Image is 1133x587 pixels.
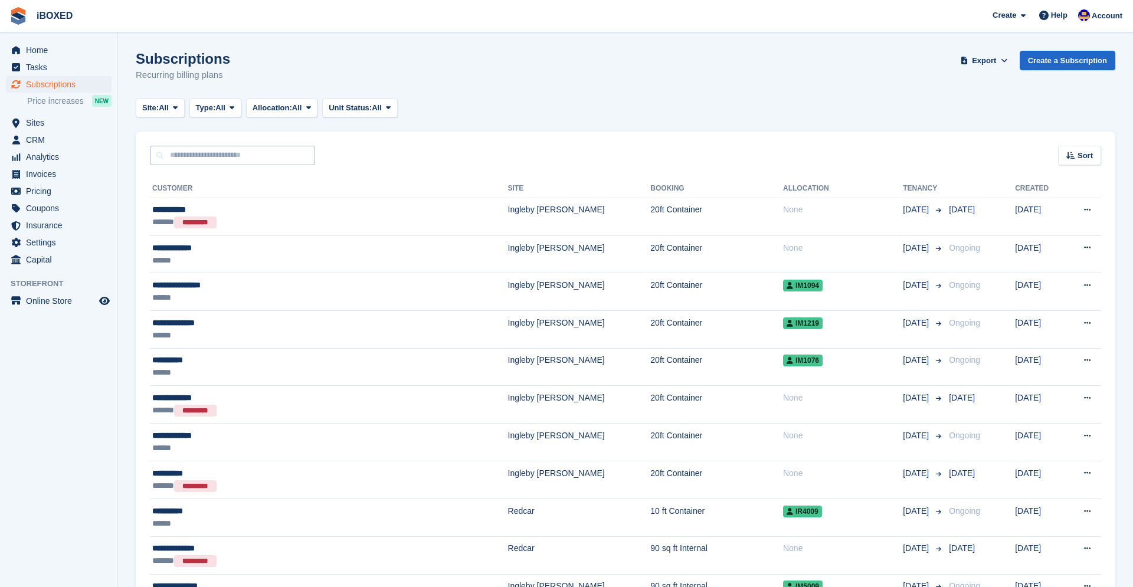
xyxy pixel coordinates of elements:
[783,179,903,198] th: Allocation
[783,204,903,216] div: None
[6,200,112,217] a: menu
[6,293,112,309] a: menu
[136,51,230,67] h1: Subscriptions
[650,461,783,499] td: 20ft Container
[27,94,112,107] a: Price increases NEW
[1078,9,1090,21] img: Noor Rashid
[1078,150,1093,162] span: Sort
[150,179,508,198] th: Customer
[783,317,823,329] span: IM1219
[783,542,903,555] div: None
[783,355,823,366] span: IM1076
[650,424,783,461] td: 20ft Container
[1015,235,1065,273] td: [DATE]
[26,293,97,309] span: Online Store
[26,114,97,131] span: Sites
[949,318,980,327] span: Ongoing
[26,132,97,148] span: CRM
[1015,461,1065,499] td: [DATE]
[26,183,97,199] span: Pricing
[650,235,783,273] td: 20ft Container
[1015,310,1065,348] td: [DATE]
[6,251,112,268] a: menu
[783,467,903,480] div: None
[783,280,823,291] span: IM1094
[508,461,651,499] td: Ingleby [PERSON_NAME]
[903,179,944,198] th: Tenancy
[1015,198,1065,235] td: [DATE]
[650,198,783,235] td: 20ft Container
[508,348,651,386] td: Ingleby [PERSON_NAME]
[6,76,112,93] a: menu
[6,42,112,58] a: menu
[949,543,975,553] span: [DATE]
[27,96,84,107] span: Price increases
[650,536,783,574] td: 90 sq ft Internal
[26,166,97,182] span: Invoices
[97,294,112,308] a: Preview store
[92,95,112,107] div: NEW
[1015,536,1065,574] td: [DATE]
[903,242,931,254] span: [DATE]
[1051,9,1067,21] span: Help
[958,51,1010,70] button: Export
[949,280,980,290] span: Ongoing
[6,166,112,182] a: menu
[26,200,97,217] span: Coupons
[26,42,97,58] span: Home
[292,102,302,114] span: All
[972,55,996,67] span: Export
[136,68,230,82] p: Recurring billing plans
[508,273,651,311] td: Ingleby [PERSON_NAME]
[196,102,216,114] span: Type:
[6,59,112,76] a: menu
[949,355,980,365] span: Ongoing
[508,536,651,574] td: Redcar
[650,386,783,424] td: 20ft Container
[1015,348,1065,386] td: [DATE]
[650,273,783,311] td: 20ft Container
[783,392,903,404] div: None
[6,183,112,199] a: menu
[650,499,783,536] td: 10 ft Container
[329,102,372,114] span: Unit Status:
[993,9,1016,21] span: Create
[26,234,97,251] span: Settings
[32,6,77,25] a: iBOXED
[372,102,382,114] span: All
[1092,10,1122,22] span: Account
[26,217,97,234] span: Insurance
[949,468,975,478] span: [DATE]
[903,354,931,366] span: [DATE]
[903,505,931,517] span: [DATE]
[26,59,97,76] span: Tasks
[1015,499,1065,536] td: [DATE]
[783,242,903,254] div: None
[903,542,931,555] span: [DATE]
[949,506,980,516] span: Ongoing
[903,392,931,404] span: [DATE]
[783,506,822,517] span: IR4009
[508,386,651,424] td: Ingleby [PERSON_NAME]
[903,204,931,216] span: [DATE]
[1015,386,1065,424] td: [DATE]
[508,235,651,273] td: Ingleby [PERSON_NAME]
[949,393,975,402] span: [DATE]
[650,310,783,348] td: 20ft Container
[189,99,241,118] button: Type: All
[142,102,159,114] span: Site:
[1015,179,1065,198] th: Created
[1015,273,1065,311] td: [DATE]
[508,424,651,461] td: Ingleby [PERSON_NAME]
[949,243,980,252] span: Ongoing
[215,102,225,114] span: All
[6,132,112,148] a: menu
[508,499,651,536] td: Redcar
[903,429,931,442] span: [DATE]
[903,317,931,329] span: [DATE]
[903,279,931,291] span: [DATE]
[949,205,975,214] span: [DATE]
[246,99,318,118] button: Allocation: All
[6,149,112,165] a: menu
[650,179,783,198] th: Booking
